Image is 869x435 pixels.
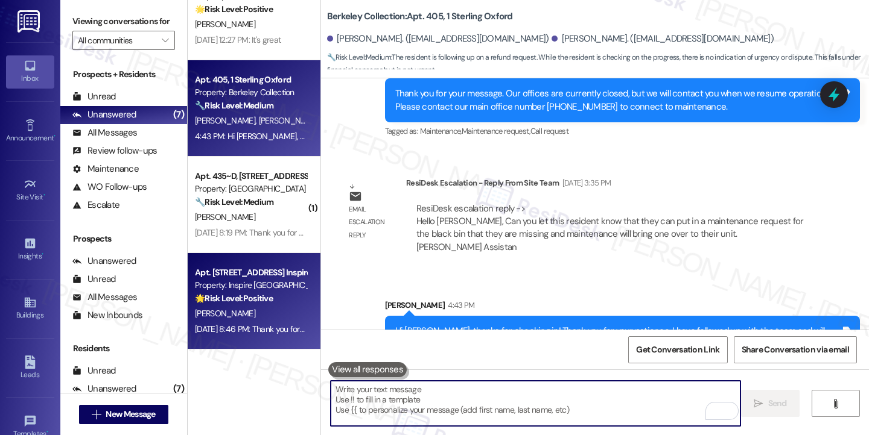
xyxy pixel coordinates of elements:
a: Insights • [6,233,54,266]
strong: 🌟 Risk Level: Positive [195,293,273,304]
div: Apt. 435~D, [STREET_ADDRESS] [195,170,307,183]
a: Site Visit • [6,174,54,207]
textarea: To enrich screen reader interactions, please activate Accessibility in Grammarly extension settings [331,381,740,426]
div: ResiDesk Escalation - Reply From Site Team [406,177,814,193]
label: Viewing conversations for [72,12,175,31]
span: • [43,191,45,199]
i:  [831,399,840,408]
div: All Messages [72,291,137,304]
div: New Inbounds [72,309,142,322]
div: 4:43 PM [445,299,474,311]
span: New Message [106,408,155,421]
div: [DATE] 3:35 PM [559,177,611,189]
i:  [162,36,168,45]
span: Get Conversation Link [636,343,719,356]
div: 4:43 PM: Hi [PERSON_NAME], thanks for checking in! Thank you for your patience. I have followed u... [195,131,804,142]
strong: 🔧 Risk Level: Medium [327,52,391,62]
div: Email escalation reply [349,203,396,242]
div: Hi [PERSON_NAME], thanks for checking in! Thank you for your patience. I have followed up with th... [395,325,841,351]
a: Inbox [6,55,54,88]
div: Review follow-ups [72,145,157,157]
div: Property: Berkeley Collection [195,86,307,99]
div: [PERSON_NAME] [385,299,860,316]
div: Unanswered [72,255,136,268]
div: Apt. 405, 1 Sterling Oxford [195,74,307,86]
div: (7) [170,105,187,124]
div: Unread [72,90,116,103]
a: Leads [6,352,54,384]
strong: 🌟 Risk Level: Positive [195,4,273,14]
a: Buildings [6,292,54,325]
div: Residents [60,342,187,355]
span: Send [768,397,787,410]
span: Maintenance , [420,126,462,136]
span: Share Conversation via email [742,343,849,356]
span: [PERSON_NAME] [195,19,255,30]
div: WO Follow-ups [72,181,147,193]
button: Get Conversation Link [628,336,727,363]
div: ResiDesk escalation reply -> Hello [PERSON_NAME], Can you let this resident know that they can pu... [416,202,804,253]
div: Prospects [60,233,187,245]
button: Share Conversation via email [734,336,857,363]
span: [PERSON_NAME] [258,115,319,126]
div: Prospects + Residents [60,68,187,81]
div: [PERSON_NAME]. ([EMAIL_ADDRESS][DOMAIN_NAME]) [552,33,774,45]
strong: 🔧 Risk Level: Medium [195,196,273,207]
i:  [92,410,101,419]
div: Tagged as: [385,122,860,140]
span: [PERSON_NAME] [195,115,259,126]
b: Berkeley Collection: Apt. 405, 1 Sterling Oxford [327,10,513,23]
i:  [754,399,763,408]
div: Unanswered [72,383,136,395]
div: Property: Inspire [GEOGRAPHIC_DATA] [195,279,307,292]
div: Unanswered [72,108,136,121]
input: All communities [78,31,156,50]
div: Property: [GEOGRAPHIC_DATA] [195,183,307,195]
span: Call request [530,126,568,136]
div: [DATE] 12:27 PM: It's great [195,34,281,45]
div: All Messages [72,127,137,139]
div: Unread [72,273,116,286]
div: Escalate [72,199,119,211]
div: Unread [72,365,116,377]
span: : The resident is following up on a refund request. While the resident is checking on the progres... [327,51,869,77]
div: [PERSON_NAME]. ([EMAIL_ADDRESS][DOMAIN_NAME]) [327,33,549,45]
span: [PERSON_NAME] [195,308,255,319]
span: Maintenance request , [462,126,530,136]
div: Thank you for your message. Our offices are currently closed, but we will contact you when we res... [395,87,841,113]
span: • [42,250,43,258]
button: New Message [79,405,168,424]
span: [PERSON_NAME] [195,211,255,222]
span: • [54,132,56,140]
div: Apt. [STREET_ADDRESS] Inspire Homes [GEOGRAPHIC_DATA] [195,266,307,279]
div: (7) [170,380,187,398]
strong: 🔧 Risk Level: Medium [195,100,273,111]
button: Send [741,390,800,417]
div: Maintenance [72,163,139,175]
img: ResiDesk Logo [18,10,42,33]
